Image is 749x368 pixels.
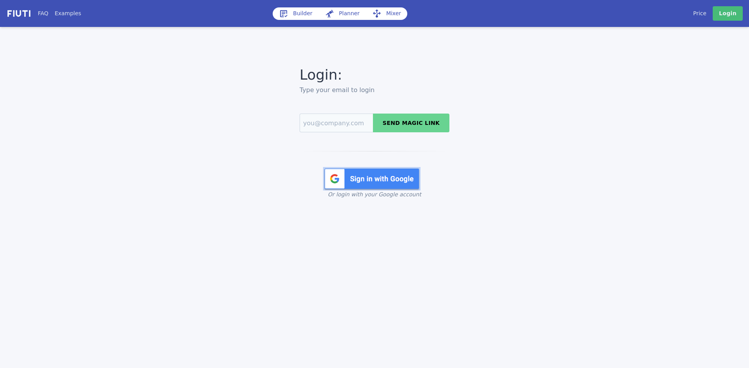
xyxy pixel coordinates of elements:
img: f41e93e.png [323,167,421,190]
h2: Type your email to login [300,85,449,95]
a: Mixer [366,7,407,20]
img: f731f27.png [6,9,32,18]
a: Price [693,9,706,18]
a: Builder [273,7,319,20]
a: Examples [55,9,81,18]
a: Planner [319,7,366,20]
p: Or login with your Google account [300,190,449,199]
a: Login [713,6,743,21]
a: FAQ [38,9,48,18]
h1: Login: [300,64,449,85]
input: Email [300,114,373,132]
button: Send magic link [373,114,449,132]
